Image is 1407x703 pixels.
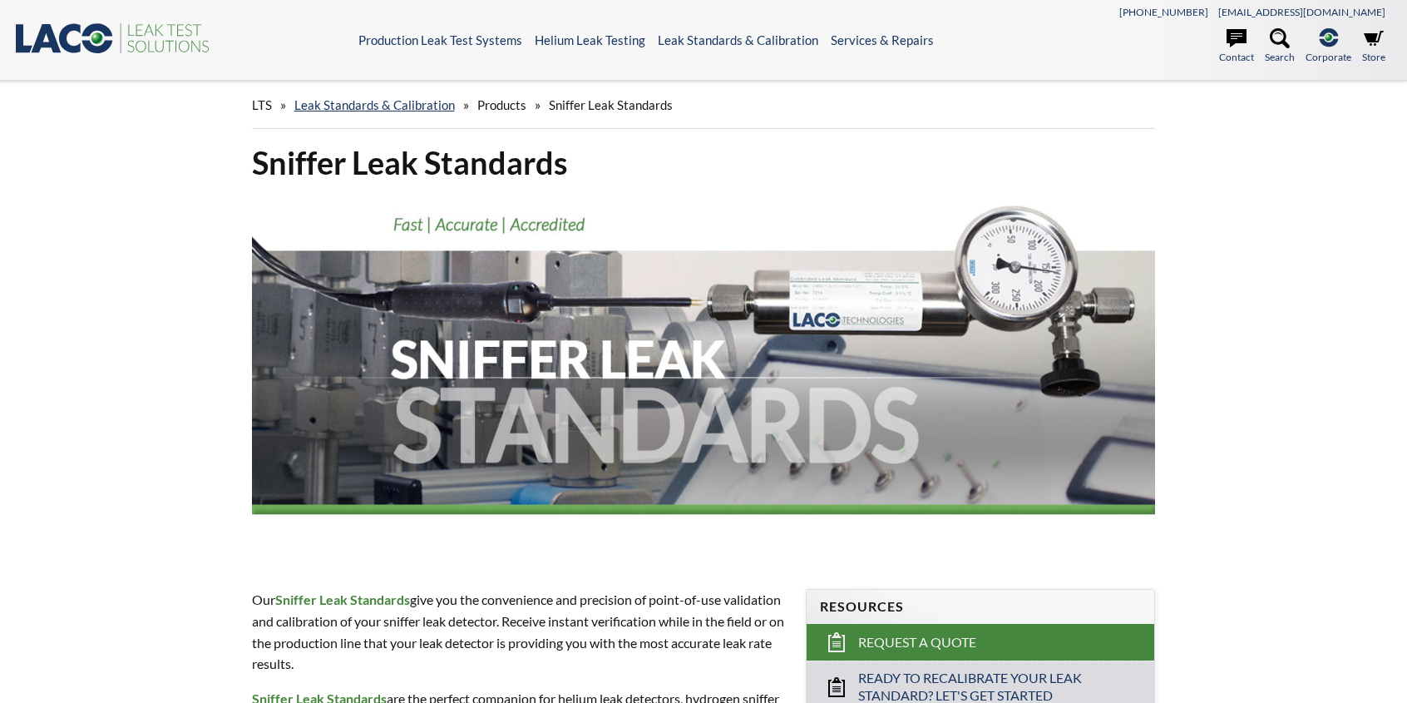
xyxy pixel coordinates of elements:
h4: Resources [820,598,1141,616]
a: Leak Standards & Calibration [658,32,818,47]
a: [PHONE_NUMBER] [1119,6,1208,18]
a: Request a Quote [807,624,1154,661]
span: LTS [252,97,272,112]
a: Production Leak Test Systems [358,32,522,47]
a: Helium Leak Testing [535,32,645,47]
a: Store [1362,28,1385,65]
a: [EMAIL_ADDRESS][DOMAIN_NAME] [1218,6,1385,18]
span: Corporate [1306,49,1351,65]
img: Sniffer Leak Standards header [252,196,1156,558]
a: Leak Standards & Calibration [294,97,455,112]
a: Search [1265,28,1295,65]
div: » » » [252,82,1156,129]
h1: Sniffer Leak Standards [252,142,1156,183]
p: Our give you the convenience and precision of point-of-use validation and calibration of your sni... [252,589,786,674]
a: Contact [1219,28,1254,65]
span: Products [477,97,526,112]
strong: Sniffer Leak Standards [275,592,410,607]
a: Services & Repairs [831,32,934,47]
span: Sniffer Leak Standards [549,97,673,112]
span: Request a Quote [858,634,976,651]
